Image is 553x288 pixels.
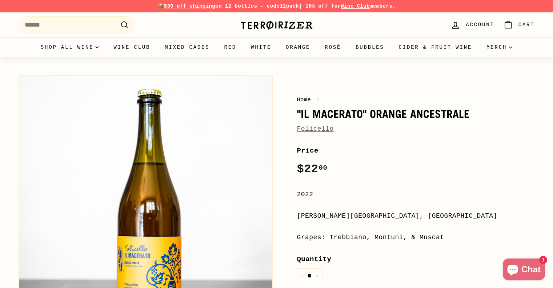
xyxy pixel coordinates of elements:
a: Folicello [297,125,334,133]
div: Grapes: Trebbiano, Montuni, & Muscat [297,232,535,243]
strong: 12pack [280,3,299,9]
a: Bubbles [348,38,391,57]
summary: Shop all wine [33,38,107,57]
div: [PERSON_NAME][GEOGRAPHIC_DATA], [GEOGRAPHIC_DATA] [297,211,535,221]
a: Rosé [317,38,348,57]
button: Reduce item quantity by one [297,268,308,283]
a: Cart [499,14,539,36]
span: $22 [297,162,328,176]
a: White [244,38,278,57]
span: Account [466,21,494,29]
a: Red [217,38,244,57]
a: Orange [278,38,317,57]
a: Wine Club [106,38,157,57]
span: Cart [518,21,535,29]
inbox-online-store-chat: Shopify online store chat [501,259,547,282]
input: quantity [297,268,322,283]
label: Quantity [297,254,535,265]
div: Primary [4,38,549,57]
label: Price [297,145,535,156]
p: 📦 on 12 bottles - code | 10% off for members. [19,2,535,10]
div: 2022 [297,189,535,200]
sup: 00 [318,164,327,172]
a: Cider & Fruit Wine [392,38,480,57]
nav: breadcrumbs [297,95,535,104]
a: Account [446,14,498,36]
button: Increase item quantity by one [312,268,322,283]
a: Wine Club [341,3,370,9]
h1: "Il Macerato" Orange Ancestrale [297,108,535,120]
span: / [314,96,322,103]
a: Mixed Cases [157,38,217,57]
a: Home [297,96,311,103]
span: $30 off shipping [164,3,216,9]
summary: Merch [479,38,520,57]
